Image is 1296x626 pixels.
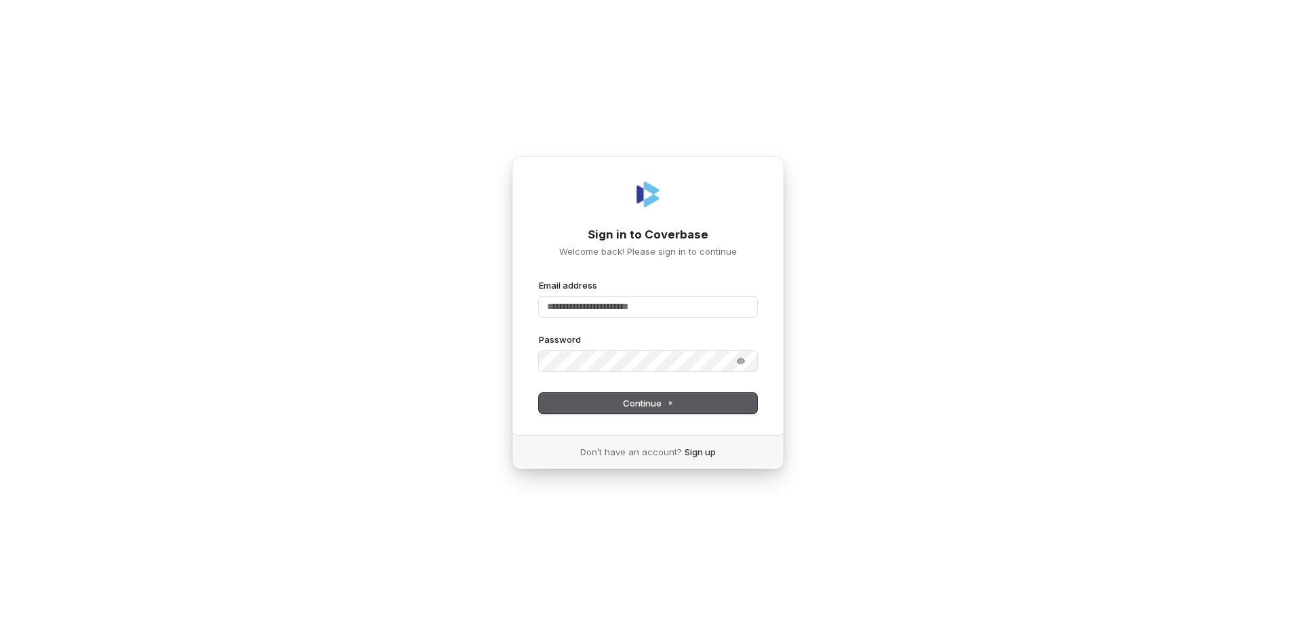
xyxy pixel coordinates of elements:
img: Coverbase [632,178,664,211]
label: Password [539,333,581,346]
button: Continue [539,393,757,413]
button: Show password [727,353,754,369]
a: Sign up [685,446,716,458]
span: Continue [623,397,674,409]
h1: Sign in to Coverbase [539,227,757,243]
p: Welcome back! Please sign in to continue [539,245,757,257]
label: Email address [539,279,597,291]
span: Don’t have an account? [580,446,682,458]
